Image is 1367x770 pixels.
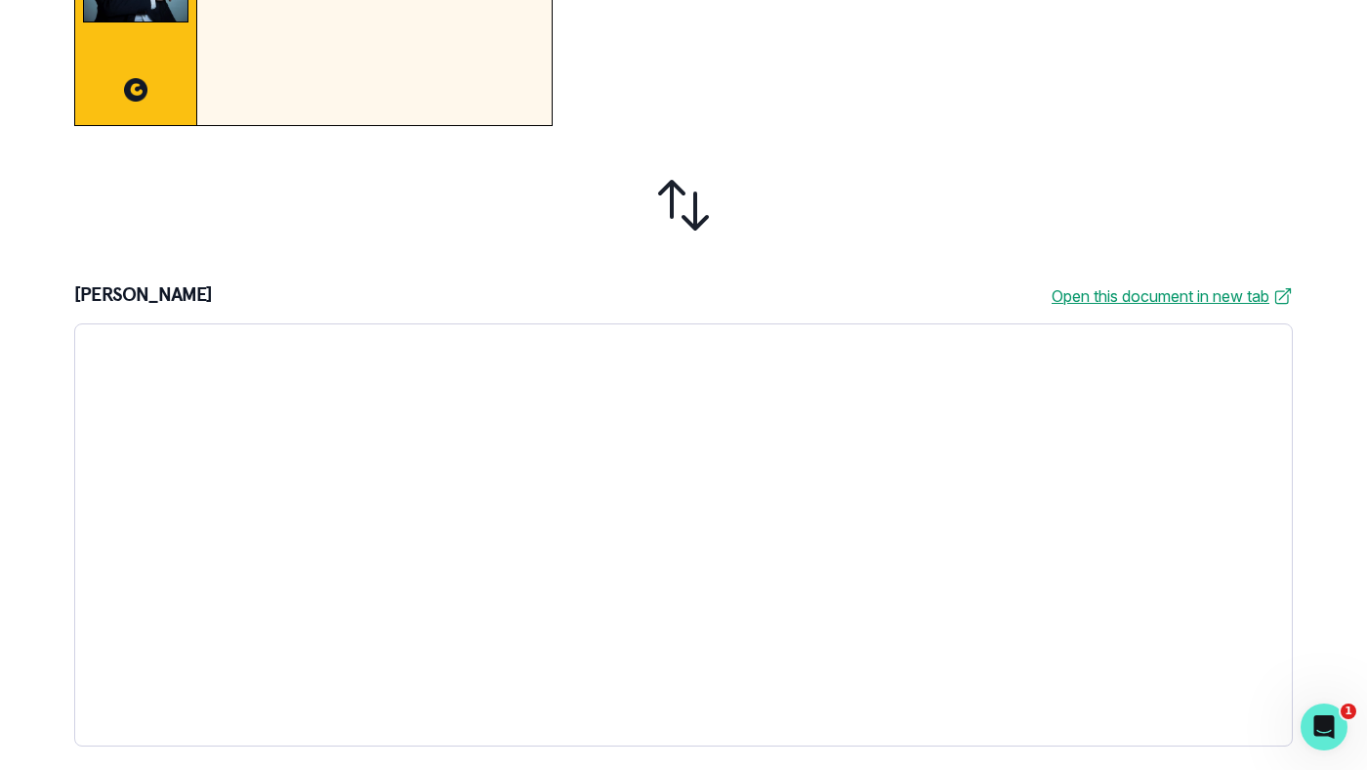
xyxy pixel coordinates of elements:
iframe: Embedded Google Doc [91,340,1276,730]
iframe: Intercom live chat [1301,704,1347,750]
p: [PERSON_NAME] [74,284,213,308]
img: CC image [124,78,147,102]
a: Open this document in new tab [1052,284,1293,308]
span: 1 [1341,704,1356,719]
